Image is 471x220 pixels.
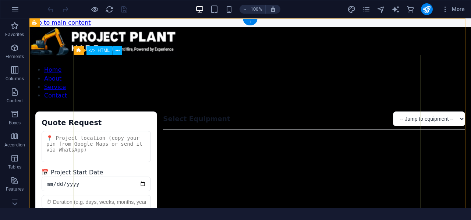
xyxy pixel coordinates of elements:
[4,142,25,148] p: Accordion
[5,32,24,38] p: Favorites
[422,5,431,14] i: Publish
[362,5,371,14] i: Pages (Ctrl+Alt+S)
[105,5,114,14] button: reload
[347,5,356,14] i: Design (Ctrl+Alt+Y)
[7,98,23,104] p: Content
[362,5,371,14] button: pages
[406,5,415,14] button: commerce
[439,3,468,15] button: More
[243,19,257,25] div: +
[6,186,24,192] p: Features
[347,5,356,14] button: design
[377,5,385,14] i: Navigator
[251,5,262,14] h6: 100%
[105,5,114,14] i: Reload page
[442,6,465,13] span: More
[9,120,21,126] p: Boxes
[421,3,433,15] button: publish
[406,5,415,14] i: Commerce
[6,54,24,60] p: Elements
[392,5,400,14] i: AI Writer
[392,5,400,14] button: text_generator
[270,6,276,13] i: On resize automatically adjust zoom level to fit chosen device.
[240,5,266,14] button: 100%
[90,5,99,14] button: Click here to leave preview mode and continue editing
[8,164,21,170] p: Tables
[377,5,386,14] button: navigator
[6,76,24,82] p: Columns
[98,48,110,53] span: HTML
